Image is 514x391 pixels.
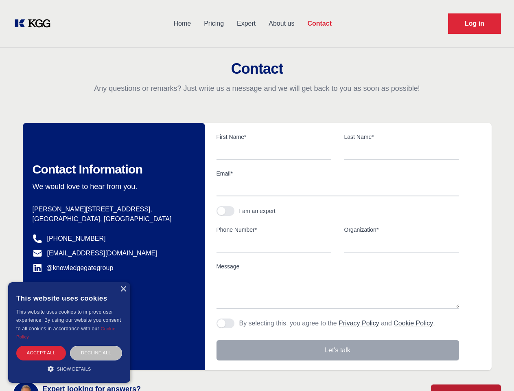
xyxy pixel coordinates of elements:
label: Email* [217,169,459,178]
iframe: Chat Widget [473,352,514,391]
a: Request Demo [448,13,501,34]
div: Accept all [16,346,66,360]
button: Let's talk [217,340,459,360]
label: Last Name* [344,133,459,141]
div: This website uses cookies [16,288,122,308]
label: Organization* [344,226,459,234]
label: Phone Number* [217,226,331,234]
span: This website uses cookies to improve user experience. By using our website you consent to all coo... [16,309,121,332]
p: By selecting this, you agree to the and . [239,319,435,328]
a: @knowledgegategroup [33,263,114,273]
span: Show details [57,367,91,371]
p: Any questions or remarks? Just write us a message and we will get back to you as soon as possible! [10,83,504,93]
a: Contact [301,13,338,34]
a: Home [167,13,197,34]
div: I am an expert [239,207,276,215]
a: Pricing [197,13,230,34]
a: Cookie Policy [394,320,433,327]
label: Message [217,262,459,270]
p: [GEOGRAPHIC_DATA], [GEOGRAPHIC_DATA] [33,214,192,224]
a: [EMAIL_ADDRESS][DOMAIN_NAME] [47,248,157,258]
a: Privacy Policy [339,320,379,327]
h2: Contact Information [33,162,192,177]
div: Show details [16,365,122,373]
a: Cookie Policy [16,326,116,339]
h2: Contact [10,61,504,77]
div: Close [120,286,126,292]
a: Expert [230,13,262,34]
a: KOL Knowledge Platform: Talk to Key External Experts (KEE) [13,17,57,30]
p: [PERSON_NAME][STREET_ADDRESS], [33,204,192,214]
a: About us [262,13,301,34]
div: Decline all [70,346,122,360]
a: [PHONE_NUMBER] [47,234,106,244]
p: We would love to hear from you. [33,182,192,191]
label: First Name* [217,133,331,141]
